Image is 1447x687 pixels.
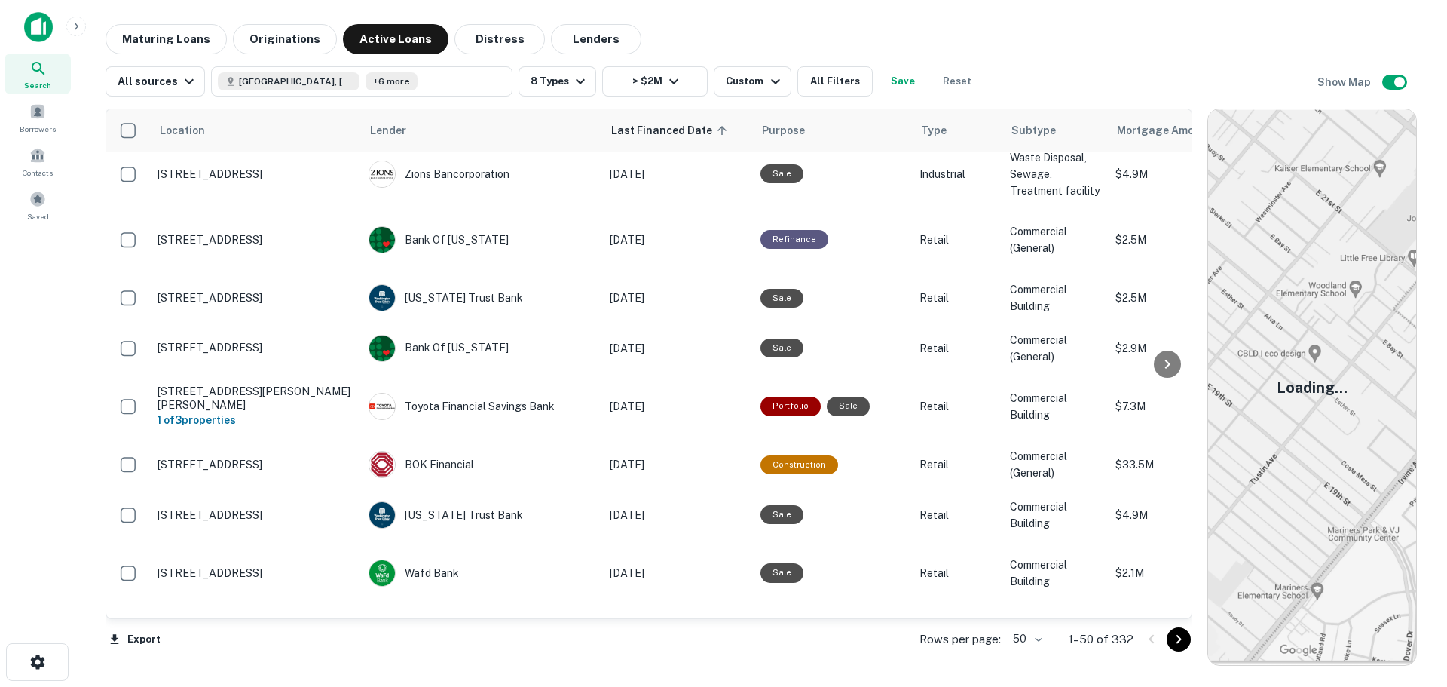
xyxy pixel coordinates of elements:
p: $33.5M [1115,456,1266,473]
span: Lender [370,121,406,140]
p: Retail [919,290,995,306]
p: [DATE] [610,166,745,182]
button: Maturing Loans [106,24,227,54]
button: Export [106,628,164,651]
p: Retail [919,340,995,357]
div: Sale [760,505,803,524]
img: picture [369,336,395,361]
p: [STREET_ADDRESS] [158,291,353,305]
p: $2.5M [1115,290,1266,306]
img: picture [369,502,395,528]
p: [DATE] [610,398,745,415]
p: Retail [919,507,995,523]
span: Borrowers [20,123,56,135]
span: Search [24,79,51,91]
p: Retail [919,232,995,248]
div: Zions Bancorporation [369,161,595,188]
p: [STREET_ADDRESS] [158,341,353,354]
th: Purpose [753,109,912,152]
p: [STREET_ADDRESS] [158,167,353,181]
h6: Show Map [1317,74,1373,90]
div: Bank Of [US_STATE] [369,226,595,253]
th: Subtype [1002,109,1108,152]
p: Commercial Building [1010,498,1100,532]
p: [STREET_ADDRESS] [158,508,353,522]
p: [STREET_ADDRESS] [158,566,353,580]
button: > $2M [602,66,708,97]
p: Industrial [919,166,995,182]
p: [DATE] [610,290,745,306]
div: This is a portfolio loan with 3 properties [760,397,821,416]
p: [DATE] [610,456,745,473]
div: 50 [1007,628,1045,650]
div: Sale [760,339,803,357]
th: Last Financed Date [602,109,753,152]
div: Bank Of [US_STATE] [369,335,595,362]
p: Commercial (General) [1010,448,1100,481]
a: Saved [5,185,71,225]
p: [DATE] [610,507,745,523]
p: $2.1M [1115,565,1266,581]
span: Purpose [762,121,824,140]
button: Distress [454,24,545,54]
span: Contacts [23,167,53,179]
h6: 1 of 3 properties [158,412,353,428]
p: Commercial Building [1010,281,1100,314]
button: Reset [933,66,981,97]
div: Sale [760,563,803,582]
div: Banner Bank [369,618,595,645]
p: Commercial Building [1010,557,1100,590]
a: Contacts [5,141,71,182]
button: Active Loans [343,24,448,54]
p: $4.9M [1115,166,1266,182]
img: picture [369,452,395,477]
span: Subtype [1011,121,1056,140]
p: [STREET_ADDRESS] [158,458,353,471]
p: [DATE] [610,565,745,581]
div: This loan purpose was for construction [760,455,838,474]
button: [GEOGRAPHIC_DATA], [GEOGRAPHIC_DATA], [GEOGRAPHIC_DATA]+6 more [211,66,512,97]
button: Custom [714,66,791,97]
div: Custom [726,72,784,90]
button: All sources [106,66,205,97]
p: [STREET_ADDRESS] [158,233,353,247]
p: $4.9M [1115,507,1266,523]
div: All sources [118,72,198,90]
span: +6 more [373,75,410,88]
span: Type [921,121,947,140]
img: picture [369,285,395,311]
button: Save your search to get updates of matches that match your search criteria. [879,66,927,97]
p: Commercial (General) [1010,223,1100,256]
button: Originations [233,24,337,54]
div: This loan purpose was for refinancing [760,230,828,249]
div: [US_STATE] Trust Bank [369,501,595,529]
span: Saved [27,210,49,222]
p: $2.9M [1115,340,1266,357]
button: 8 Types [519,66,596,97]
img: capitalize-icon.png [24,12,53,42]
button: Lenders [551,24,641,54]
p: [DATE] [610,232,745,248]
img: picture [369,161,395,187]
a: Borrowers [5,97,71,138]
th: Location [150,109,361,152]
button: All Filters [797,66,873,97]
iframe: Chat Widget [1372,566,1447,639]
span: Mortgage Amount [1117,121,1231,140]
p: Rows per page: [919,630,1001,649]
p: Commercial Building [1010,390,1100,423]
span: [GEOGRAPHIC_DATA], [GEOGRAPHIC_DATA], [GEOGRAPHIC_DATA] [239,75,352,88]
p: Retail [919,398,995,415]
div: Sale [760,289,803,308]
span: Location [159,121,225,140]
p: Commercial (General) [1010,332,1100,365]
th: Lender [361,109,602,152]
a: Search [5,54,71,94]
span: Last Financed Date [611,121,732,140]
p: $2.5M [1115,232,1266,248]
